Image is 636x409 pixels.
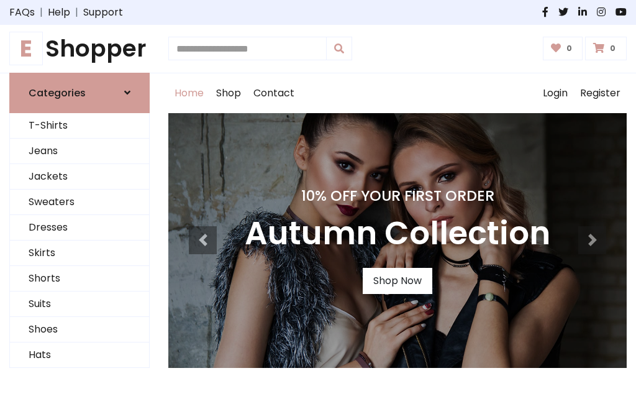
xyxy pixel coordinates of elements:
span: 0 [607,43,619,54]
span: | [70,5,83,20]
span: | [35,5,48,20]
a: Jackets [10,164,149,190]
a: Support [83,5,123,20]
span: E [9,32,43,65]
a: Shoes [10,317,149,342]
a: Shop [210,73,247,113]
a: Help [48,5,70,20]
a: Skirts [10,241,149,266]
a: 0 [543,37,583,60]
a: EShopper [9,35,150,63]
a: Register [574,73,627,113]
a: Sweaters [10,190,149,215]
a: Dresses [10,215,149,241]
span: 0 [563,43,575,54]
a: 0 [585,37,627,60]
a: Shorts [10,266,149,292]
h3: Autumn Collection [245,214,550,253]
a: T-Shirts [10,113,149,139]
a: Shop Now [363,268,432,294]
a: Suits [10,292,149,317]
a: FAQs [9,5,35,20]
h6: Categories [29,87,86,99]
a: Categories [9,73,150,113]
a: Jeans [10,139,149,164]
a: Hats [10,342,149,368]
a: Contact [247,73,301,113]
a: Home [168,73,210,113]
h1: Shopper [9,35,150,63]
a: Login [537,73,574,113]
h4: 10% Off Your First Order [245,187,550,204]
